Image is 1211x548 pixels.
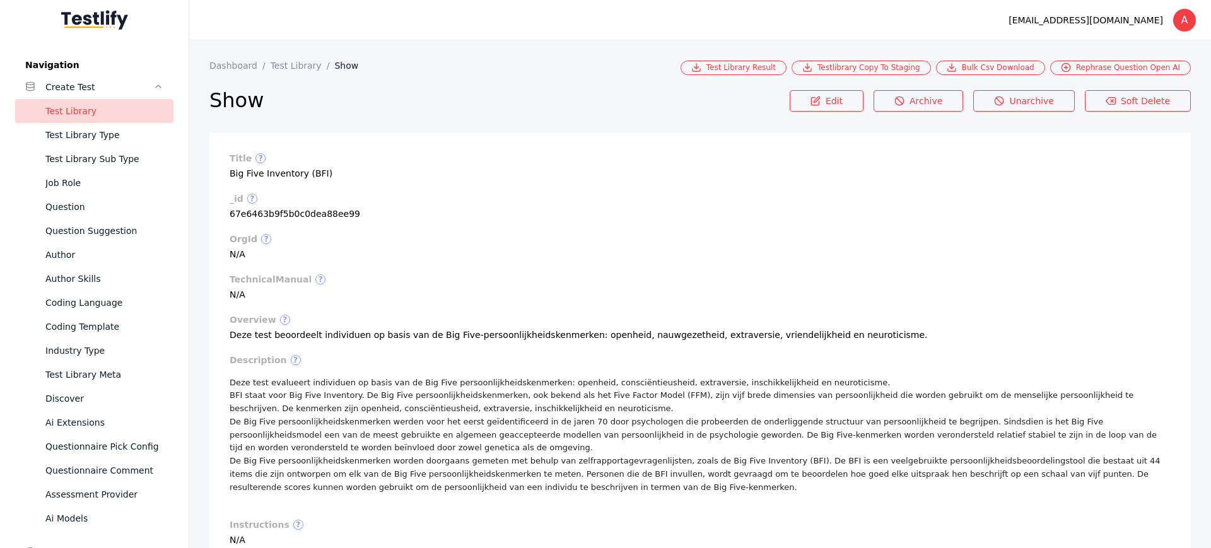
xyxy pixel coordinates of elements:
[790,90,863,112] a: Edit
[15,171,173,195] a: Job Role
[45,319,163,334] div: Coding Template
[15,458,173,482] a: Questionnaire Comment
[334,61,368,71] a: Show
[15,363,173,387] a: Test Library Meta
[261,234,271,244] span: ?
[230,315,1171,340] section: Deze test beoordeelt individuen op basis van de Big Five-persoonlijkheidskenmerken: openheid, nau...
[61,10,128,30] img: Testlify - Backoffice
[45,511,163,526] div: Ai Models
[45,343,163,358] div: Industry Type
[15,506,173,530] a: Ai Models
[15,291,173,315] a: Coding Language
[209,61,271,71] a: Dashboard
[45,127,163,143] div: Test Library Type
[230,355,1171,365] label: description
[247,194,257,204] span: ?
[45,439,163,454] div: Questionnaire Pick Config
[15,315,173,339] a: Coding Template
[936,61,1045,75] a: Bulk Csv Download
[874,90,963,112] a: Archive
[45,295,163,310] div: Coding Language
[1009,13,1163,28] div: [EMAIL_ADDRESS][DOMAIN_NAME]
[230,234,1171,259] section: N/A
[230,520,1171,545] section: N/A
[45,463,163,478] div: Questionnaire Comment
[230,520,1171,530] label: instructions
[255,153,266,163] span: ?
[45,103,163,119] div: Test Library
[15,123,173,147] a: Test Library Type
[45,367,163,382] div: Test Library Meta
[45,79,153,95] div: Create Test
[230,315,1171,325] label: overview
[45,271,163,286] div: Author Skills
[1173,9,1196,32] div: A
[1085,90,1191,112] a: Soft Delete
[1050,61,1191,75] a: Rephrase Question Open AI
[230,153,1171,178] section: Big Five Inventory (BFI)
[45,415,163,430] div: Ai Extensions
[973,90,1075,112] a: Unarchive
[230,234,1171,244] label: orgId
[230,194,1171,204] label: _id
[15,267,173,291] a: Author Skills
[15,147,173,171] a: Test Library Sub Type
[15,411,173,434] a: Ai Extensions
[230,153,1171,163] label: title
[293,520,303,530] span: ?
[45,151,163,166] div: Test Library Sub Type
[15,219,173,243] a: Question Suggestion
[15,60,173,70] label: Navigation
[681,61,787,75] a: Test Library Result
[230,194,1171,219] section: 67e6463b9f5b0c0dea88ee99
[15,434,173,458] a: Questionnaire Pick Config
[280,315,290,325] span: ?
[45,175,163,190] div: Job Role
[230,274,1171,284] label: technicalManual
[45,391,163,406] div: Discover
[15,99,173,123] a: Test Library
[15,243,173,267] a: Author
[15,339,173,363] a: Industry Type
[45,487,163,502] div: Assessment Provider
[15,482,173,506] a: Assessment Provider
[291,355,301,365] span: ?
[230,376,1171,494] p: Deze test evalueert individuen op basis van de Big Five persoonlijkheidskenmerken: openheid, cons...
[45,199,163,214] div: Question
[792,61,931,75] a: Testlibrary Copy To Staging
[15,387,173,411] a: Discover
[15,195,173,219] a: Question
[45,247,163,262] div: Author
[230,274,1171,300] section: N/A
[209,88,790,113] h2: Show
[45,223,163,238] div: Question Suggestion
[271,61,335,71] a: Test Library
[315,274,325,284] span: ?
